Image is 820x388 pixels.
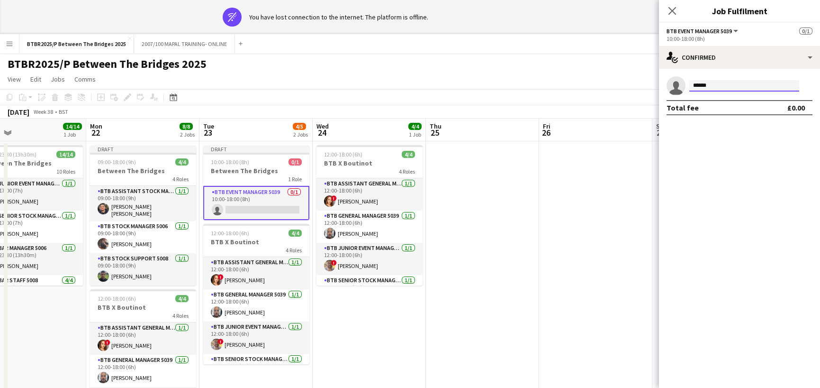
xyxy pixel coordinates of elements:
[19,35,134,53] button: BTBR2025/P Between The Bridges 2025
[211,158,249,166] span: 10:00-18:00 (8h)
[288,158,302,166] span: 0/1
[51,75,65,83] span: Jobs
[203,145,309,220] app-job-card: Draft10:00-18:00 (8h)0/1Between The Bridges1 RoleBTB Event Manager 50390/110:00-18:00 (8h)
[316,178,423,211] app-card-role: BTB Assistant General Manager 50061/112:00-18:00 (6h)![PERSON_NAME]
[89,127,102,138] span: 22
[293,123,306,130] span: 4/5
[63,131,81,138] div: 1 Job
[315,127,329,138] span: 24
[543,122,550,130] span: Fri
[211,230,249,237] span: 12:00-18:00 (6h)
[288,230,302,237] span: 4/4
[90,145,196,286] app-job-card: Draft09:00-18:00 (9h)4/4Between The Bridges4 RolesBTB Assistant Stock Manager 50061/109:00-18:00 ...
[175,158,189,166] span: 4/4
[203,238,309,246] h3: BTB X Boutinot
[30,75,41,83] span: Edit
[90,355,196,387] app-card-role: BTB General Manager 50391/112:00-18:00 (6h)[PERSON_NAME]
[288,176,302,183] span: 1 Role
[799,28,812,35] span: 0/1
[218,339,224,344] span: !
[316,145,423,286] app-job-card: 12:00-18:00 (6h)4/4BTB X Boutinot4 RolesBTB Assistant General Manager 50061/112:00-18:00 (6h)![PE...
[172,312,189,319] span: 4 Roles
[56,151,75,158] span: 14/14
[656,122,667,130] span: Sat
[180,123,193,130] span: 8/8
[90,221,196,253] app-card-role: BTB Stock Manager 50061/109:00-18:00 (9h)[PERSON_NAME]
[180,131,195,138] div: 2 Jobs
[218,274,224,280] span: !
[667,28,739,35] button: BTB Event Manager 5039
[667,35,812,42] div: 10:00-18:00 (8h)
[331,195,337,201] span: !
[541,127,550,138] span: 26
[74,75,96,83] span: Comms
[8,75,21,83] span: View
[667,103,699,112] div: Total fee
[316,159,423,167] h3: BTB X Boutinot
[8,107,29,117] div: [DATE]
[324,151,362,158] span: 12:00-18:00 (6h)
[203,166,309,175] h3: Between The Bridges
[90,166,196,175] h3: Between The Bridges
[56,168,75,175] span: 10 Roles
[90,303,196,312] h3: BTB X Boutinot
[203,145,309,153] div: Draft
[667,28,732,35] span: BTB Event Manager 5039
[316,211,423,243] app-card-role: BTB General Manager 50391/112:00-18:00 (6h)[PERSON_NAME]
[659,46,820,69] div: Confirmed
[134,35,235,53] button: 2007/100 MAPAL TRAINING- ONLINE
[47,73,69,85] a: Jobs
[90,323,196,355] app-card-role: BTB Assistant General Manager 50061/112:00-18:00 (6h)![PERSON_NAME]
[316,243,423,275] app-card-role: BTB Junior Event Manager 50391/112:00-18:00 (6h)![PERSON_NAME]
[90,145,196,153] div: Draft
[428,127,442,138] span: 25
[430,122,442,130] span: Thu
[659,5,820,17] h3: Job Fulfilment
[203,354,309,386] app-card-role: BTB Senior Stock Manager 50061/112:00-18:00 (6h)
[399,168,415,175] span: 4 Roles
[787,103,805,112] div: £0.00
[316,122,329,130] span: Wed
[286,247,302,254] span: 4 Roles
[409,131,421,138] div: 1 Job
[203,224,309,364] app-job-card: 12:00-18:00 (6h)4/4BTB X Boutinot4 RolesBTB Assistant General Manager 50061/112:00-18:00 (6h)![PE...
[98,158,136,166] span: 09:00-18:00 (9h)
[71,73,99,85] a: Comms
[63,123,82,130] span: 14/14
[202,127,214,138] span: 23
[331,260,337,266] span: !
[203,322,309,354] app-card-role: BTB Junior Event Manager 50391/112:00-18:00 (6h)![PERSON_NAME]
[203,186,309,220] app-card-role: BTB Event Manager 50390/110:00-18:00 (8h)
[316,275,423,307] app-card-role: BTB Senior Stock Manager 50061/112:00-18:00 (6h)
[203,122,214,130] span: Tue
[175,295,189,302] span: 4/4
[4,73,25,85] a: View
[105,340,110,345] span: !
[249,13,428,21] div: You have lost connection to the internet. The platform is offline.
[402,151,415,158] span: 4/4
[655,127,667,138] span: 27
[203,289,309,322] app-card-role: BTB General Manager 50391/112:00-18:00 (6h)[PERSON_NAME]
[27,73,45,85] a: Edit
[31,108,55,115] span: Week 38
[90,186,196,221] app-card-role: BTB Assistant Stock Manager 50061/109:00-18:00 (9h)[PERSON_NAME] [PERSON_NAME]
[59,108,68,115] div: BST
[90,122,102,130] span: Mon
[293,131,308,138] div: 2 Jobs
[203,257,309,289] app-card-role: BTB Assistant General Manager 50061/112:00-18:00 (6h)![PERSON_NAME]
[8,57,207,71] h1: BTBR2025/P Between The Bridges 2025
[90,253,196,286] app-card-role: BTB Stock support 50081/109:00-18:00 (9h)[PERSON_NAME]
[408,123,422,130] span: 4/4
[98,295,136,302] span: 12:00-18:00 (6h)
[172,176,189,183] span: 4 Roles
